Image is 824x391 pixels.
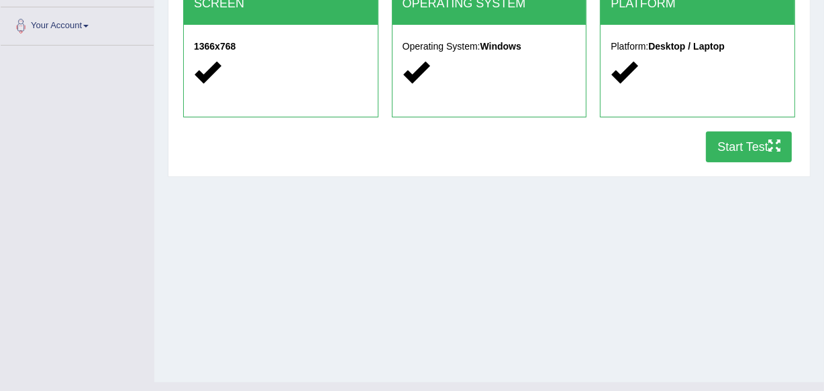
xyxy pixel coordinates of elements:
[403,42,576,52] h5: Operating System:
[1,7,154,41] a: Your Account
[611,42,784,52] h5: Platform:
[648,41,725,52] strong: Desktop / Laptop
[194,41,236,52] strong: 1366x768
[480,41,521,52] strong: Windows
[706,131,792,162] button: Start Test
